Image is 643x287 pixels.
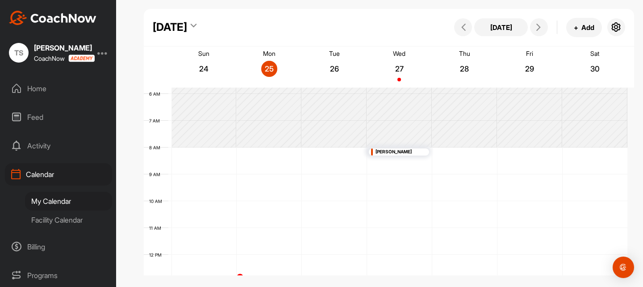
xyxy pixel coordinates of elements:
[574,23,578,32] span: +
[261,64,277,73] p: 25
[144,145,169,150] div: 8 AM
[5,264,112,287] div: Programs
[302,46,367,88] a: August 26, 2025
[474,18,528,36] button: [DATE]
[5,77,112,100] div: Home
[198,50,209,57] p: Sun
[376,148,421,155] div: [PERSON_NAME]
[144,225,170,231] div: 11 AM
[237,46,302,88] a: August 25, 2025
[562,46,627,88] a: August 30, 2025
[5,135,112,157] div: Activity
[5,163,112,186] div: Calendar
[25,192,112,211] div: My Calendar
[144,118,169,123] div: 7 AM
[9,11,96,25] img: CoachNow
[144,172,169,177] div: 9 AM
[5,106,112,128] div: Feed
[144,91,169,97] div: 6 AM
[144,252,171,257] div: 12 PM
[522,64,538,73] p: 29
[34,55,92,62] div: CoachNow
[432,46,497,88] a: August 28, 2025
[367,46,432,88] a: August 27, 2025
[171,46,237,88] a: August 24, 2025
[613,257,634,278] div: Open Intercom Messenger
[153,19,187,35] div: [DATE]
[391,64,407,73] p: 27
[144,198,171,204] div: 10 AM
[326,64,342,73] p: 26
[590,50,599,57] p: Sat
[329,50,340,57] p: Tue
[9,43,29,63] div: TS
[263,50,276,57] p: Mon
[376,155,421,163] div: 8:00 AM
[497,46,562,88] a: August 29, 2025
[5,236,112,258] div: Billing
[566,18,602,37] button: +Add
[526,50,533,57] p: Fri
[393,50,405,57] p: Wed
[456,64,472,73] p: 28
[25,211,112,229] div: Facility Calendar
[587,64,603,73] p: 30
[68,55,95,62] img: CoachNow acadmey
[459,50,470,57] p: Thu
[34,44,92,51] div: [PERSON_NAME]
[196,64,212,73] p: 24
